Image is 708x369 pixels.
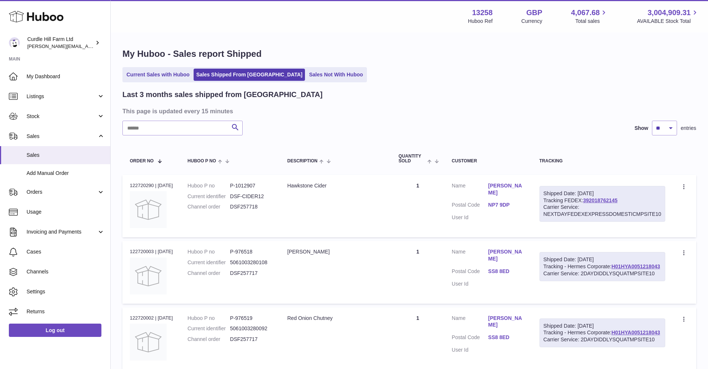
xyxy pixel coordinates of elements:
[391,175,444,237] td: 1
[287,248,384,255] div: [PERSON_NAME]
[27,268,105,275] span: Channels
[391,241,444,303] td: 1
[130,182,173,189] div: 122720290 | [DATE]
[648,8,691,18] span: 3,004,909.31
[539,186,665,222] div: Tracking FEDEX:
[452,280,488,287] dt: User Id
[452,268,488,277] dt: Postal Code
[539,252,665,281] div: Tracking - Hermes Corporate:
[306,69,365,81] a: Sales Not With Huboo
[230,248,273,255] dd: P-976518
[488,182,525,196] a: [PERSON_NAME]
[122,107,694,115] h3: This page is updated every 15 minutes
[130,315,173,321] div: 122720002 | [DATE]
[122,48,696,60] h1: My Huboo - Sales report Shipped
[399,154,426,163] span: Quantity Sold
[230,336,273,343] dd: DSF257717
[27,133,97,140] span: Sales
[194,69,305,81] a: Sales Shipped From [GEOGRAPHIC_DATA]
[188,248,230,255] dt: Huboo P no
[188,182,230,189] dt: Huboo P no
[544,256,661,263] div: Shipped Date: [DATE]
[452,346,488,354] dt: User Id
[27,93,97,100] span: Listings
[544,336,661,343] div: Carrier Service: 2DAYDIDDLYSQUATMPSITE10
[526,8,542,18] strong: GBP
[583,197,617,203] a: 392018762145
[27,43,148,49] span: [PERSON_NAME][EMAIL_ADDRESS][DOMAIN_NAME]
[130,324,167,361] img: no-photo.jpg
[452,214,488,221] dt: User Id
[544,204,661,218] div: Carrier Service: NEXTDAYFEDEXEXPRESSDOMESTICMPSITE10
[230,270,273,277] dd: DSF257717
[130,258,167,294] img: no-photo.jpg
[130,191,167,228] img: no-photo.jpg
[9,37,20,48] img: charlotte@diddlysquatfarmshop.com
[188,336,230,343] dt: Channel order
[188,259,230,266] dt: Current identifier
[637,8,699,25] a: 3,004,909.31 AVAILABLE Stock Total
[27,248,105,255] span: Cases
[472,8,493,18] strong: 13258
[27,189,97,196] span: Orders
[611,330,660,335] a: H01HYA0051218043
[27,288,105,295] span: Settings
[122,90,323,100] h2: Last 3 months sales shipped from [GEOGRAPHIC_DATA]
[571,8,600,18] span: 4,067.68
[287,182,384,189] div: Hawkstone Cider
[188,325,230,332] dt: Current identifier
[571,8,608,25] a: 4,067.68 Total sales
[488,248,525,262] a: [PERSON_NAME]
[681,125,696,132] span: entries
[452,248,488,264] dt: Name
[452,201,488,210] dt: Postal Code
[521,18,542,25] div: Currency
[27,170,105,177] span: Add Manual Order
[452,334,488,343] dt: Postal Code
[452,182,488,198] dt: Name
[27,208,105,215] span: Usage
[230,182,273,189] dd: P-1012907
[230,315,273,322] dd: P-976519
[637,18,699,25] span: AVAILABLE Stock Total
[544,323,661,330] div: Shipped Date: [DATE]
[124,69,192,81] a: Current Sales with Huboo
[27,36,94,50] div: Curdle Hill Farm Ltd
[27,73,105,80] span: My Dashboard
[468,18,493,25] div: Huboo Ref
[188,270,230,277] dt: Channel order
[539,318,665,348] div: Tracking - Hermes Corporate:
[287,315,384,322] div: Red Onion Chutney
[130,248,173,255] div: 122720003 | [DATE]
[635,125,648,132] label: Show
[27,308,105,315] span: Returns
[488,334,525,341] a: SS8 8ED
[452,315,488,331] dt: Name
[544,270,661,277] div: Carrier Service: 2DAYDIDDLYSQUATMPSITE10
[287,159,317,163] span: Description
[188,159,216,163] span: Huboo P no
[544,190,661,197] div: Shipped Date: [DATE]
[188,203,230,210] dt: Channel order
[9,324,101,337] a: Log out
[488,201,525,208] a: NP7 9DP
[188,193,230,200] dt: Current identifier
[539,159,665,163] div: Tracking
[27,228,97,235] span: Invoicing and Payments
[230,203,273,210] dd: DSF257718
[230,259,273,266] dd: 5061003280108
[188,315,230,322] dt: Huboo P no
[488,315,525,329] a: [PERSON_NAME]
[575,18,608,25] span: Total sales
[27,152,105,159] span: Sales
[488,268,525,275] a: SS8 8ED
[130,159,154,163] span: Order No
[611,263,660,269] a: H01HYA0051218043
[452,159,524,163] div: Customer
[230,325,273,332] dd: 5061003280092
[230,193,273,200] dd: DSF-CIDER12
[27,113,97,120] span: Stock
